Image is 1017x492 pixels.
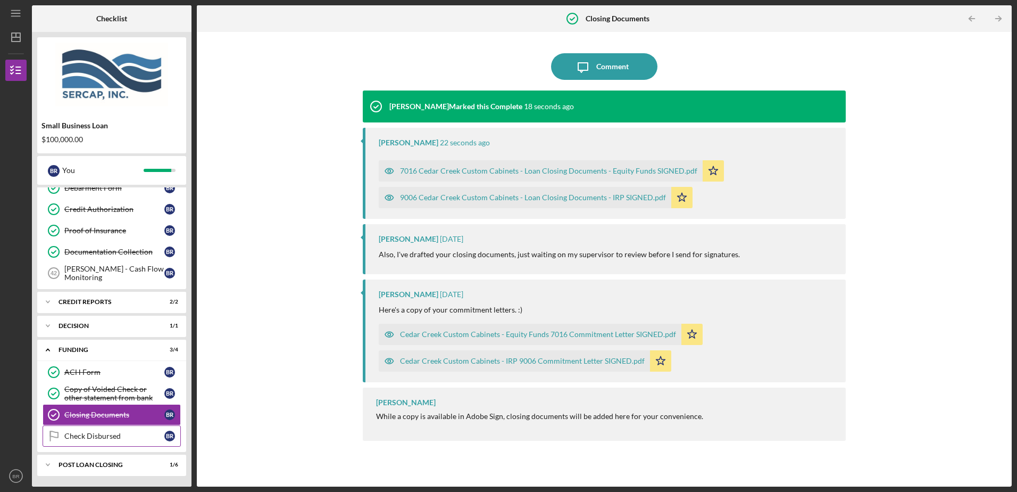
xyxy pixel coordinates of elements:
[379,290,438,299] div: [PERSON_NAME]
[379,350,671,372] button: Cedar Creek Custom Cabinets - IRP 9006 Commitment Letter SIGNED.pdf
[5,465,27,487] button: BR
[440,138,490,147] time: 2025-09-30 19:53
[379,324,703,345] button: Cedar Creek Custom Cabinets - Equity Funds 7016 Commitment Letter SIGNED.pdf
[51,270,57,276] tspan: 42
[41,135,182,144] div: $100,000.00
[524,102,574,111] time: 2025-09-30 19:53
[43,425,181,447] a: Check DisbursedBR
[400,167,697,175] div: 7016 Cedar Creek Custom Cabinets - Loan Closing Documents - Equity Funds SIGNED.pdf
[159,323,178,329] div: 1 / 1
[164,204,175,215] div: B R
[440,235,463,243] time: 2025-09-17 14:37
[379,138,438,147] div: [PERSON_NAME]
[64,432,164,440] div: Check Disbursed
[64,385,164,402] div: Copy of Voided Check or other statement from bank
[164,247,175,257] div: B R
[64,226,164,235] div: Proof of Insurance
[43,362,181,383] a: ACH FormBR
[400,357,645,365] div: Cedar Creek Custom Cabinets - IRP 9006 Commitment Letter SIGNED.pdf
[37,43,186,106] img: Product logo
[59,347,152,353] div: Funding
[379,235,438,243] div: [PERSON_NAME]
[43,383,181,404] a: Copy of Voided Check or other statement from bankBR
[64,205,164,214] div: Credit Authorization
[62,161,144,179] div: You
[376,412,703,421] div: While a copy is available in Adobe Sign, closing documents will be added here for your convenience.
[164,409,175,420] div: B R
[164,225,175,236] div: B R
[48,165,60,177] div: B R
[164,268,175,278] div: B R
[43,404,181,425] a: Closing DocumentsBR
[440,290,463,299] time: 2025-09-17 14:37
[389,102,522,111] div: [PERSON_NAME] Marked this Complete
[159,299,178,305] div: 2 / 2
[159,462,178,468] div: 1 / 6
[164,431,175,441] div: B R
[586,14,649,23] b: Closing Documents
[551,53,657,80] button: Comment
[164,183,175,193] div: B R
[43,177,181,199] a: Debarment FormBR
[12,473,19,479] text: BR
[379,249,740,260] p: Also, I've drafted your closing documents, just waiting on my supervisor to review before I send ...
[43,241,181,263] a: Documentation CollectionBR
[64,265,164,282] div: [PERSON_NAME] - Cash Flow Monitoring
[64,248,164,256] div: Documentation Collection
[64,411,164,419] div: Closing Documents
[64,368,164,376] div: ACH Form
[400,330,676,339] div: Cedar Creek Custom Cabinets - Equity Funds 7016 Commitment Letter SIGNED.pdf
[64,184,164,192] div: Debarment Form
[41,121,182,130] div: Small Business Loan
[596,53,629,80] div: Comment
[43,199,181,220] a: Credit AuthorizationBR
[164,367,175,378] div: B R
[59,462,152,468] div: POST LOAN CLOSING
[379,187,693,208] button: 9006 Cedar Creek Custom Cabinets - Loan Closing Documents - IRP SIGNED.pdf
[43,263,181,284] a: 42[PERSON_NAME] - Cash Flow MonitoringBR
[59,323,152,329] div: Decision
[379,160,724,182] button: 7016 Cedar Creek Custom Cabinets - Loan Closing Documents - Equity Funds SIGNED.pdf
[96,14,127,23] b: Checklist
[164,388,175,399] div: B R
[59,299,152,305] div: credit reports
[376,398,436,407] div: [PERSON_NAME]
[43,220,181,241] a: Proof of InsuranceBR
[379,304,522,316] p: Here's a copy of your commitment letters. :)
[159,347,178,353] div: 3 / 4
[400,193,666,202] div: 9006 Cedar Creek Custom Cabinets - Loan Closing Documents - IRP SIGNED.pdf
